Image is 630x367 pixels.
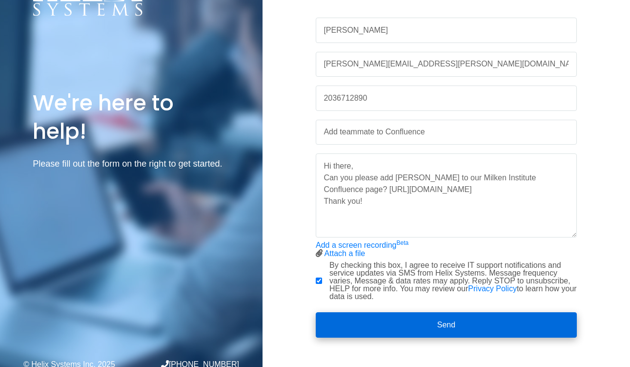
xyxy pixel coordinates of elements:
[468,284,517,293] a: Privacy Policy
[33,157,229,171] p: Please fill out the form on the right to get started.
[316,52,577,77] input: Work Email
[325,249,366,258] a: Attach a file
[33,89,229,145] h1: We're here to help!
[316,312,577,338] button: Send
[316,120,577,145] input: Subject
[329,261,577,301] label: By checking this box, I agree to receive IT support notifications and service updates via SMS fro...
[316,241,408,249] a: Add a screen recordingBeta
[316,18,577,43] input: Name
[316,86,577,111] input: Phone Number
[396,239,408,246] sup: Beta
